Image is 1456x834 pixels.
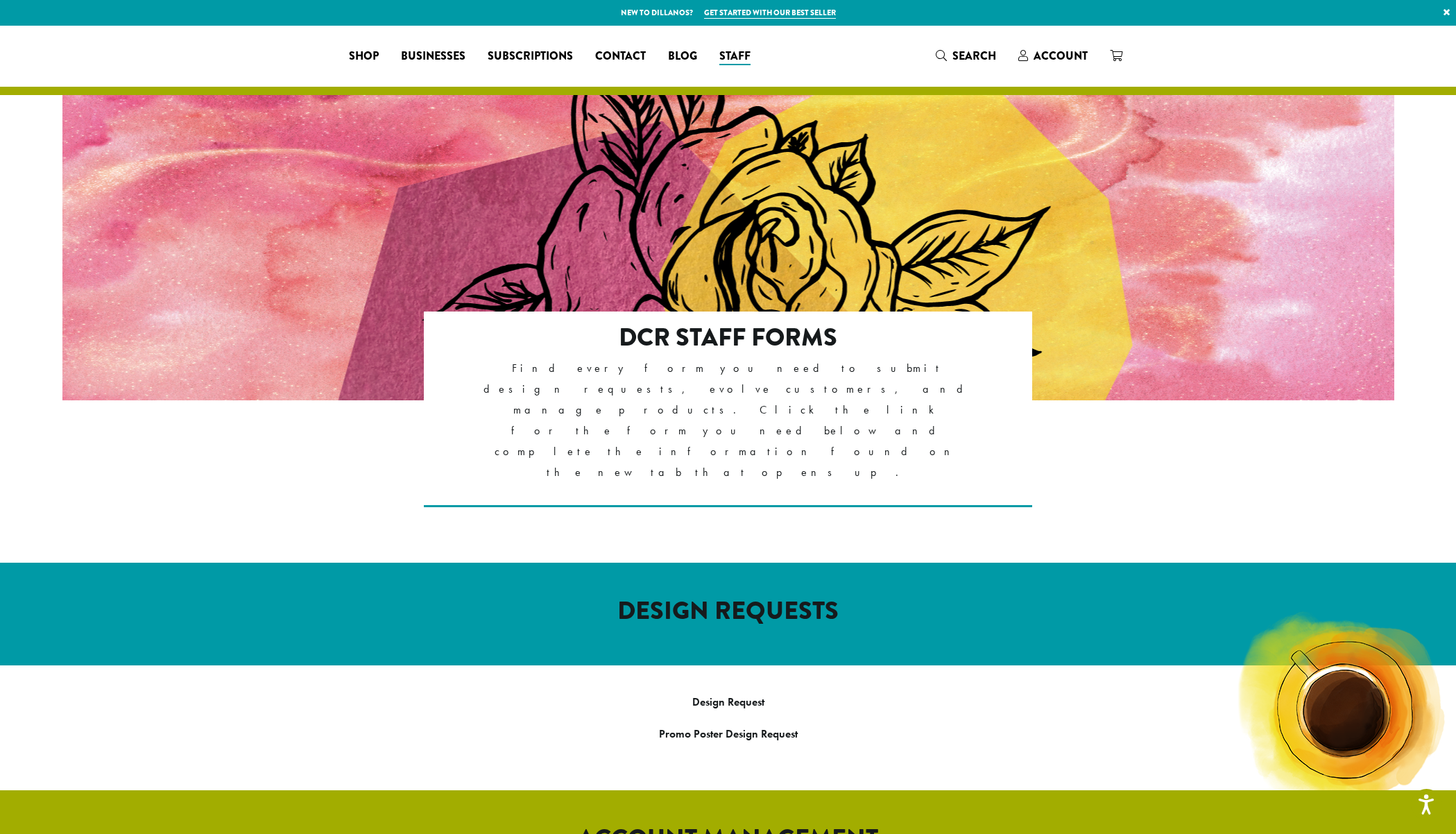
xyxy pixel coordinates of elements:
span: Blog [668,48,697,65]
a: Get started with our best seller [704,7,836,19]
a: Search [925,44,1007,67]
span: Contact [595,48,646,65]
p: Find every form you need to submit design requests, evolve customers, and manage products. Click ... [483,358,973,483]
a: Shop [338,45,390,67]
span: Subscriptions [488,48,573,65]
h2: DESIGN REQUESTS [333,596,1124,626]
span: Shop [349,48,379,65]
span: Staff [719,48,751,65]
span: Search [952,48,996,64]
h2: DCR Staff Forms [483,323,973,352]
a: Staff [708,45,762,67]
a: Promo Poster Design Request [659,726,798,741]
span: Account [1034,48,1088,64]
a: Design Request [692,695,764,709]
span: Businesses [401,48,465,65]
